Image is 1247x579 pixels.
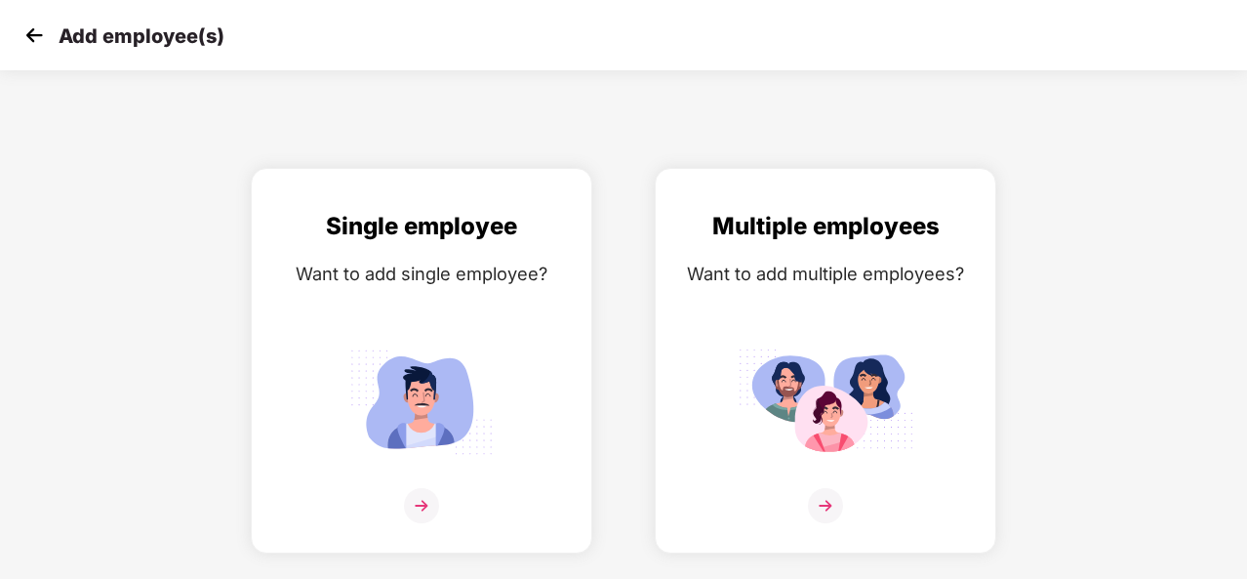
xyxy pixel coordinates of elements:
[59,24,224,48] p: Add employee(s)
[675,208,976,245] div: Multiple employees
[675,260,976,288] div: Want to add multiple employees?
[404,488,439,523] img: svg+xml;base64,PHN2ZyB4bWxucz0iaHR0cDovL3d3dy53My5vcmcvMjAwMC9zdmciIHdpZHRoPSIzNiIgaGVpZ2h0PSIzNi...
[334,341,509,463] img: svg+xml;base64,PHN2ZyB4bWxucz0iaHR0cDovL3d3dy53My5vcmcvMjAwMC9zdmciIGlkPSJTaW5nbGVfZW1wbG95ZWUiIH...
[808,488,843,523] img: svg+xml;base64,PHN2ZyB4bWxucz0iaHR0cDovL3d3dy53My5vcmcvMjAwMC9zdmciIHdpZHRoPSIzNiIgaGVpZ2h0PSIzNi...
[738,341,913,463] img: svg+xml;base64,PHN2ZyB4bWxucz0iaHR0cDovL3d3dy53My5vcmcvMjAwMC9zdmciIGlkPSJNdWx0aXBsZV9lbXBsb3llZS...
[271,208,572,245] div: Single employee
[271,260,572,288] div: Want to add single employee?
[20,21,49,50] img: svg+xml;base64,PHN2ZyB4bWxucz0iaHR0cDovL3d3dy53My5vcmcvMjAwMC9zdmciIHdpZHRoPSIzMCIgaGVpZ2h0PSIzMC...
